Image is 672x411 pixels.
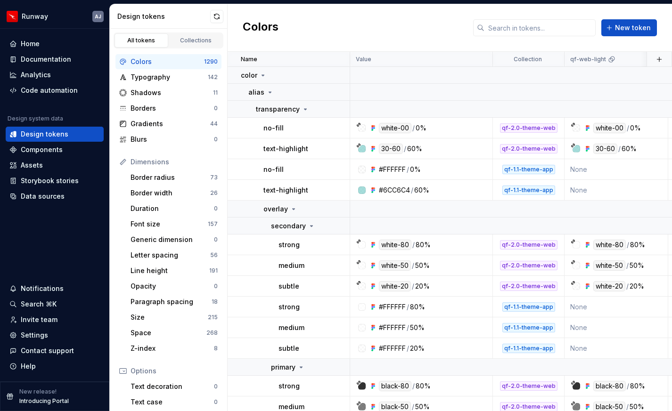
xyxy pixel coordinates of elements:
div: 0 [214,398,218,406]
a: Gradients44 [115,116,221,131]
div: 44 [210,120,218,128]
button: RunwayAJ [2,6,107,26]
div: Shadows [131,88,213,97]
div: #FFFFFF [379,323,406,332]
div: white-50 [379,260,411,271]
div: / [411,185,413,195]
div: 0% [410,165,421,174]
div: 215 [208,314,218,321]
span: New token [615,23,651,32]
div: / [412,123,415,133]
div: 60% [407,144,422,154]
p: Value [356,56,371,63]
td: None [565,338,668,359]
div: 80% [630,381,645,391]
div: black-80 [379,381,411,391]
div: black-80 [593,381,626,391]
div: Typography [131,73,208,82]
div: Colors [131,57,204,66]
p: strong [279,240,300,250]
div: Analytics [21,70,51,80]
div: 191 [209,267,218,274]
div: 0% [416,123,426,133]
div: / [626,260,629,271]
div: 1290 [204,58,218,65]
div: / [412,260,414,271]
div: 50% [415,260,430,271]
div: 142 [208,73,218,81]
div: white-80 [593,240,626,250]
a: Duration0 [127,201,221,216]
div: Assets [21,161,43,170]
div: 80% [416,381,431,391]
button: Contact support [6,343,104,358]
div: Text decoration [131,382,214,391]
a: Storybook stories [6,173,104,188]
div: #FFFFFF [379,302,406,312]
a: Documentation [6,52,104,67]
div: Code automation [21,86,78,95]
p: no-fill [263,123,284,133]
div: 20% [410,344,425,353]
div: AJ [95,13,101,20]
a: Borders0 [115,101,221,116]
a: Invite team [6,312,104,327]
div: 0 [214,282,218,290]
a: Blurs0 [115,132,221,147]
div: Data sources [21,192,65,201]
div: qf-1.1-theme-app [502,344,555,353]
p: medium [279,261,304,270]
div: qf-2.0-theme-web [500,144,557,153]
td: None [565,180,668,201]
p: qf-web-light [570,56,606,63]
div: #6CC6C4 [379,185,410,195]
a: Space268 [127,325,221,340]
button: Notifications [6,281,104,296]
div: 157 [208,220,218,228]
div: qf-2.0-theme-web [500,123,557,133]
div: / [412,240,415,250]
div: white-00 [379,123,411,133]
a: Line height191 [127,263,221,278]
div: Paragraph spacing [131,297,212,306]
div: 18 [212,298,218,306]
p: Name [241,56,257,63]
button: Search ⌘K [6,297,104,312]
a: Font size157 [127,217,221,232]
div: 20% [630,281,644,291]
div: 50% [410,323,425,332]
a: Typography142 [115,70,221,85]
div: Space [131,328,206,338]
div: 30-60 [379,144,403,154]
div: Options [131,366,218,376]
div: 60% [414,185,429,195]
div: Border radius [131,173,210,182]
div: qf-2.0-theme-web [500,381,557,391]
div: 50% [630,260,644,271]
div: Line height [131,266,209,275]
div: Home [21,39,40,48]
div: Dimensions [131,157,218,167]
div: Generic dimension [131,235,214,244]
a: Letter spacing56 [127,248,221,263]
p: primary [271,363,295,372]
div: Border width [131,188,210,198]
div: qf-1.1-theme-app [502,165,555,174]
div: / [407,302,409,312]
td: None [565,159,668,180]
a: Size215 [127,310,221,325]
div: 73 [210,174,218,181]
div: 26 [210,189,218,197]
div: / [412,381,415,391]
input: Search in tokens... [484,19,596,36]
p: subtle [279,344,299,353]
p: no-fill [263,165,284,174]
a: Text case0 [127,395,221,410]
a: Colors1290 [115,54,221,69]
div: 268 [206,329,218,337]
div: / [407,165,409,174]
p: Collection [514,56,542,63]
div: 0 [214,105,218,112]
div: Search ⌘K [21,299,57,309]
a: Settings [6,328,104,343]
